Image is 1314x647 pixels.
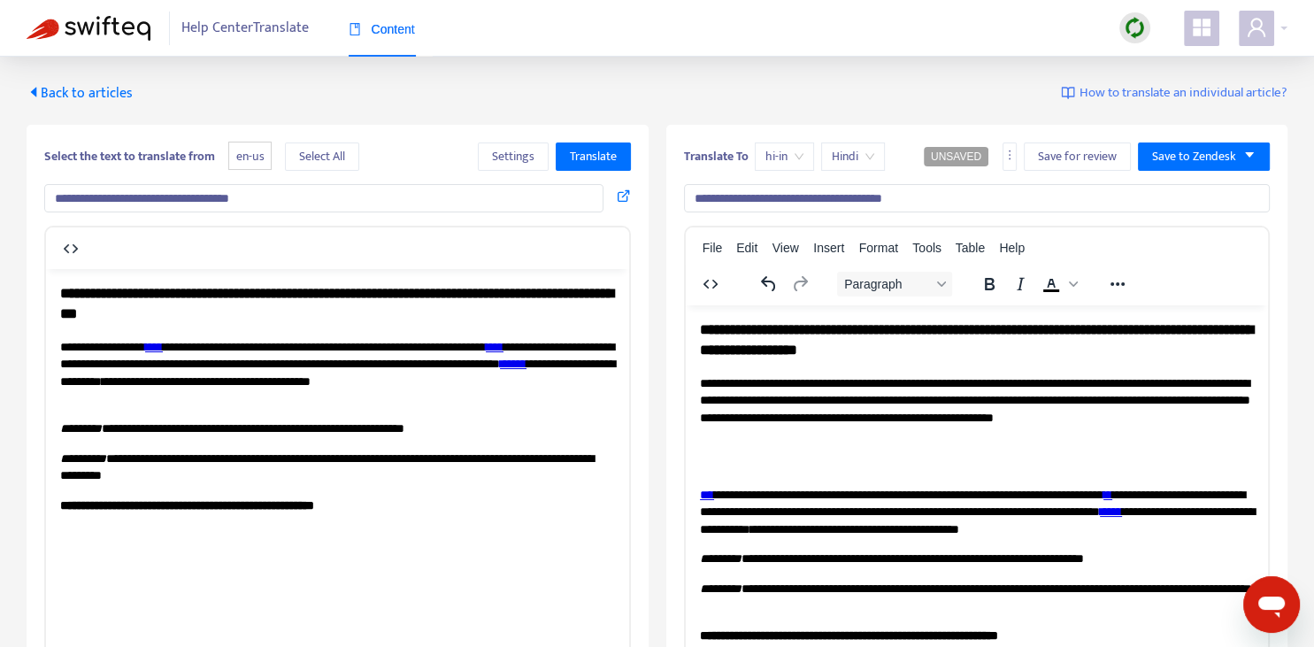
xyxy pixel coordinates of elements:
[1138,142,1270,171] button: Save to Zendeskcaret-down
[1243,576,1300,633] iframe: Button to launch messaging window
[1103,272,1133,297] button: Reveal or hide additional toolbar items
[1124,17,1146,39] img: sync.dc5367851b00ba804db3.png
[492,147,534,166] span: Settings
[859,241,898,255] span: Format
[181,12,309,45] span: Help Center Translate
[1243,149,1256,161] span: caret-down
[1061,86,1075,100] img: image-link
[1246,17,1267,38] span: user
[349,23,361,35] span: book
[844,277,931,291] span: Paragraph
[832,143,874,170] span: Hindi
[27,81,133,105] span: Back to articles
[285,142,359,171] button: Select All
[1038,147,1117,166] span: Save for review
[703,241,723,255] span: File
[478,142,549,171] button: Settings
[1191,17,1212,38] span: appstore
[299,147,345,166] span: Select All
[1061,83,1287,104] a: How to translate an individual article?
[813,241,844,255] span: Insert
[1080,83,1287,104] span: How to translate an individual article?
[999,241,1025,255] span: Help
[1003,142,1017,171] button: more
[736,241,757,255] span: Edit
[956,241,985,255] span: Table
[754,272,784,297] button: Undo
[765,143,803,170] span: hi-in
[1005,272,1035,297] button: Italic
[931,150,981,163] span: UNSAVED
[1024,142,1131,171] button: Save for review
[556,142,631,171] button: Translate
[27,85,41,99] span: caret-left
[44,146,215,166] b: Select the text to translate from
[974,272,1004,297] button: Bold
[570,147,617,166] span: Translate
[912,241,941,255] span: Tools
[684,146,749,166] b: Translate To
[1036,272,1080,297] div: Text color Black
[349,22,415,36] span: Content
[228,142,272,171] span: en-us
[785,272,815,297] button: Redo
[27,16,150,41] img: Swifteq
[772,241,799,255] span: View
[14,14,569,637] body: Rich Text Area. Press ALT-0 for help.
[837,272,952,297] button: Block Paragraph
[1003,149,1016,161] span: more
[1152,147,1236,166] span: Save to Zendesk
